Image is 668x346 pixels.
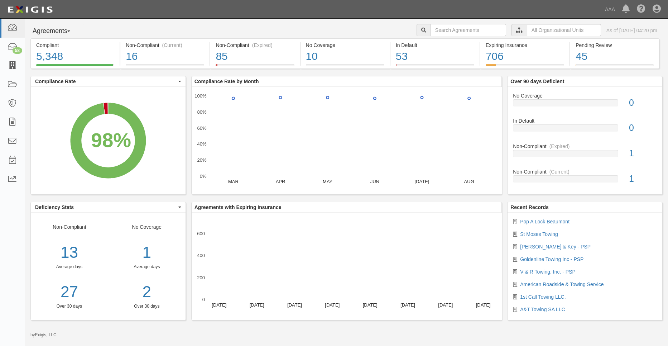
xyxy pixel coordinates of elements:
[520,256,583,262] a: Goldenline Towing Inc - PSP
[162,42,182,49] div: (Current)
[396,42,474,49] div: In Default
[508,168,662,175] div: Non-Compliant
[510,79,564,84] b: Over 90 days Deficient
[192,213,502,320] svg: A chart.
[624,122,662,134] div: 0
[31,202,186,212] button: Deficiency Stats
[520,244,591,250] a: [PERSON_NAME] & Key - PSP
[508,117,662,124] div: In Default
[91,126,131,155] div: 98%
[31,241,108,264] div: 13
[549,143,570,150] div: (Expired)
[126,42,204,49] div: Non-Compliant (Current)
[252,42,273,49] div: (Expired)
[323,179,333,184] text: MAY
[275,179,285,184] text: APR
[508,92,662,99] div: No Coverage
[520,281,604,287] a: American Roadside & Towing Service
[197,253,205,258] text: 400
[520,231,558,237] a: St Moses Towing
[362,302,377,308] text: [DATE]
[30,24,84,38] button: Agreements
[114,241,180,264] div: 1
[31,281,108,303] a: 27
[114,281,180,303] a: 2
[249,302,264,308] text: [DATE]
[370,179,379,184] text: JUN
[212,302,226,308] text: [DATE]
[120,64,210,70] a: Non-Compliant(Current)16
[31,76,186,86] button: Compliance Rate
[414,179,429,184] text: [DATE]
[464,179,474,184] text: AUG
[114,303,180,309] div: Over 30 days
[197,125,206,131] text: 60%
[301,64,390,70] a: No Coverage10
[396,49,474,64] div: 53
[508,143,662,150] div: Non-Compliant
[513,92,657,118] a: No Coverage0
[114,264,180,270] div: Average days
[486,49,564,64] div: 706
[510,204,549,210] b: Recent Records
[194,204,282,210] b: Agreements with Expiring Insurance
[126,49,204,64] div: 16
[36,49,114,64] div: 5,348
[306,42,384,49] div: No Coverage
[31,223,108,309] div: Non-Compliant
[486,42,564,49] div: Expiring Insurance
[194,79,259,84] b: Compliance Rate by Month
[287,302,302,308] text: [DATE]
[624,96,662,109] div: 0
[35,204,177,211] span: Deficiency Stats
[197,109,206,115] text: 80%
[576,49,654,64] div: 45
[390,64,480,70] a: In Default53
[325,302,340,308] text: [DATE]
[527,24,601,36] input: All Organizational Units
[31,87,186,194] svg: A chart.
[549,168,570,175] div: (Current)
[520,294,566,300] a: 1st Call Towing LLC.
[520,307,565,312] a: A&T Towing SA LLC
[520,269,576,275] a: V & R Towing, Inc. - PSP
[197,157,206,163] text: 20%
[194,93,207,99] text: 100%
[400,302,415,308] text: [DATE]
[624,147,662,160] div: 1
[306,49,384,64] div: 10
[31,303,108,309] div: Over 30 days
[13,47,22,54] div: 58
[431,24,506,36] input: Search Agreements
[30,332,57,338] small: by
[476,302,490,308] text: [DATE]
[438,302,453,308] text: [DATE]
[30,64,120,70] a: Compliant5,348
[197,275,205,280] text: 200
[108,223,186,309] div: No Coverage
[637,5,645,14] i: Help Center - Complianz
[624,172,662,185] div: 1
[520,219,570,224] a: Pop A Lock Beaumont
[216,49,294,64] div: 85
[31,264,108,270] div: Average days
[35,332,57,337] a: Exigis, LLC
[601,2,619,16] a: AAA
[513,168,657,188] a: Non-Compliant(Current)1
[197,141,206,147] text: 40%
[200,174,206,179] text: 0%
[192,87,502,194] svg: A chart.
[606,27,657,34] div: As of [DATE] 04:20 pm
[35,78,177,85] span: Compliance Rate
[513,117,657,143] a: In Default0
[202,297,205,302] text: 0
[576,42,654,49] div: Pending Review
[210,64,299,70] a: Non-Compliant(Expired)85
[480,64,570,70] a: Expiring Insurance706
[5,3,55,16] img: logo-5460c22ac91f19d4615b14bd174203de0afe785f0fc80cf4dbbc73dc1793850b.png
